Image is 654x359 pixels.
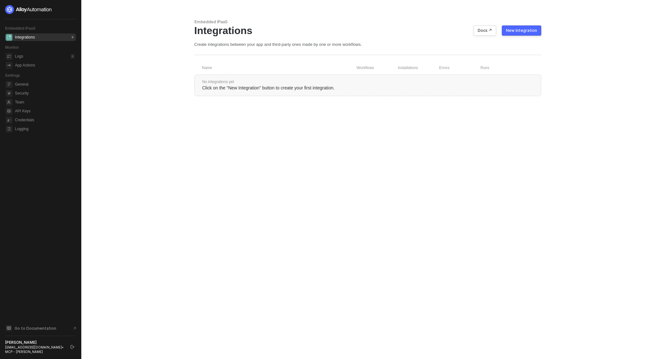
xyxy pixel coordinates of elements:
div: Create integrations between your app and third-party ones made by one or more workflows. [194,42,541,47]
span: Embedded iPaaS [5,26,36,31]
span: General [15,81,75,88]
button: New Integration [502,25,541,36]
span: api-key [6,108,12,115]
div: Runs [481,65,524,71]
span: Logging [15,125,75,133]
span: integrations [6,34,12,41]
span: Team [15,98,75,106]
span: general [6,81,12,88]
span: Security [15,89,75,97]
div: Click on the "New Integration" button to create your first integration. [202,85,533,91]
a: logo [5,5,76,14]
div: Logs [15,54,23,59]
div: 0 [71,54,75,59]
div: Embedded iPaaS [194,19,541,25]
span: Settings [5,73,20,78]
div: Installations [398,65,439,71]
div: Integrations [194,25,541,37]
span: API Keys [15,107,75,115]
button: Docs ↗ [474,25,496,36]
span: Credentials [15,116,75,124]
span: team [6,99,12,106]
span: Monitor [5,45,19,50]
a: Knowledge Base [5,324,76,332]
div: Name [202,65,357,71]
span: logging [6,126,12,132]
div: New Integration [506,28,537,33]
span: document-arrow [71,325,78,332]
span: icon-app-actions [6,62,12,69]
div: Integrations [15,35,35,40]
span: Go to Documentation [15,326,56,331]
div: [EMAIL_ADDRESS][DOMAIN_NAME] • MCP - [PERSON_NAME] [5,345,65,354]
span: documentation [6,325,12,331]
span: credentials [6,117,12,123]
div: 0 [71,35,75,40]
div: No integrations yet [202,79,533,85]
span: logout [71,345,74,349]
div: App Actions [15,63,35,68]
span: icon-logs [6,53,12,60]
div: Errors [439,65,481,71]
span: security [6,90,12,97]
div: [PERSON_NAME] [5,340,65,345]
div: Workflows [357,65,398,71]
img: logo [5,5,52,14]
div: Docs ↗ [478,28,492,33]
